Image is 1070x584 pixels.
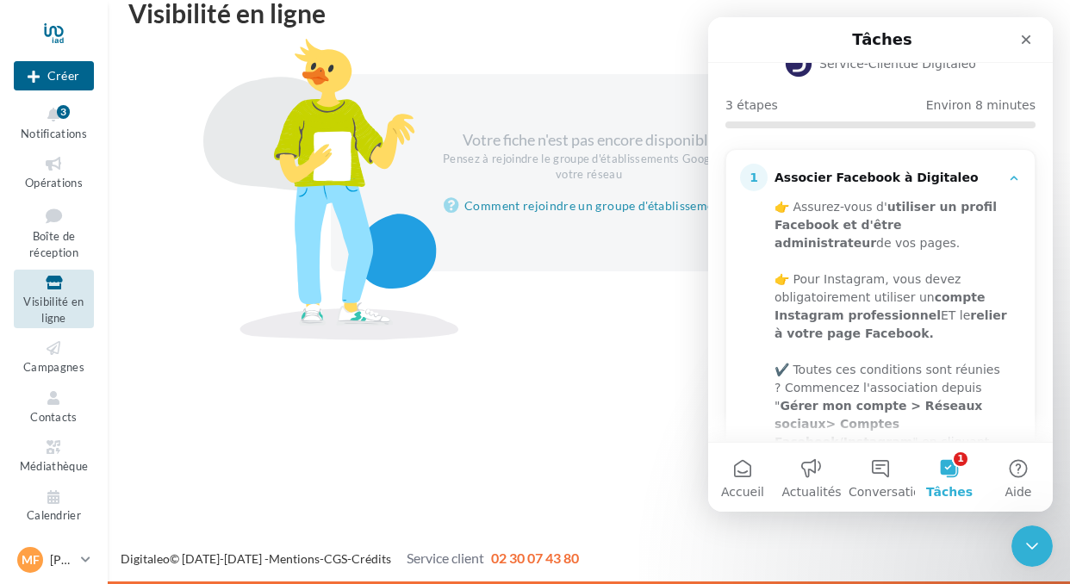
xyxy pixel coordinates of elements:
a: Médiathèque [14,434,94,476]
iframe: Intercom live chat [1011,525,1053,567]
a: Crédits [351,551,391,566]
span: Notifications [21,127,87,140]
button: Créer [14,61,94,90]
span: Campagnes [23,360,84,374]
div: Nouvelle campagne [14,61,94,90]
span: Service client [407,550,484,566]
span: Contacts [30,410,78,424]
a: Digitaleo [121,551,170,566]
span: MF [22,551,40,568]
a: CGS [324,551,347,566]
span: © [DATE]-[DATE] - - - [121,551,579,566]
a: Boîte de réception [14,201,94,264]
a: MF [PERSON_NAME] [14,544,94,576]
a: Campagnes [14,335,94,377]
a: Calendrier [14,484,94,526]
a: Comment rejoindre un groupe d'établissement ? [444,196,734,216]
div: Pensez à rejoindre le groupe d'établissements Google de votre réseau [441,152,737,183]
span: Opérations [25,176,83,189]
div: Votre fiche n'est pas encore disponible [441,129,737,182]
span: Calendrier [27,509,81,523]
span: Visibilité en ligne [23,295,84,325]
a: Contacts [14,385,94,427]
button: Notifications 3 [14,102,94,144]
a: Mentions [269,551,320,566]
span: Médiathèque [20,459,89,473]
a: Opérations [14,151,94,193]
div: 3 [57,105,70,119]
a: Visibilité en ligne [14,270,94,328]
iframe: Intercom live chat [708,17,1053,512]
span: Boîte de réception [29,229,78,259]
span: 02 30 07 43 80 [491,550,579,566]
p: [PERSON_NAME] [50,551,74,568]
